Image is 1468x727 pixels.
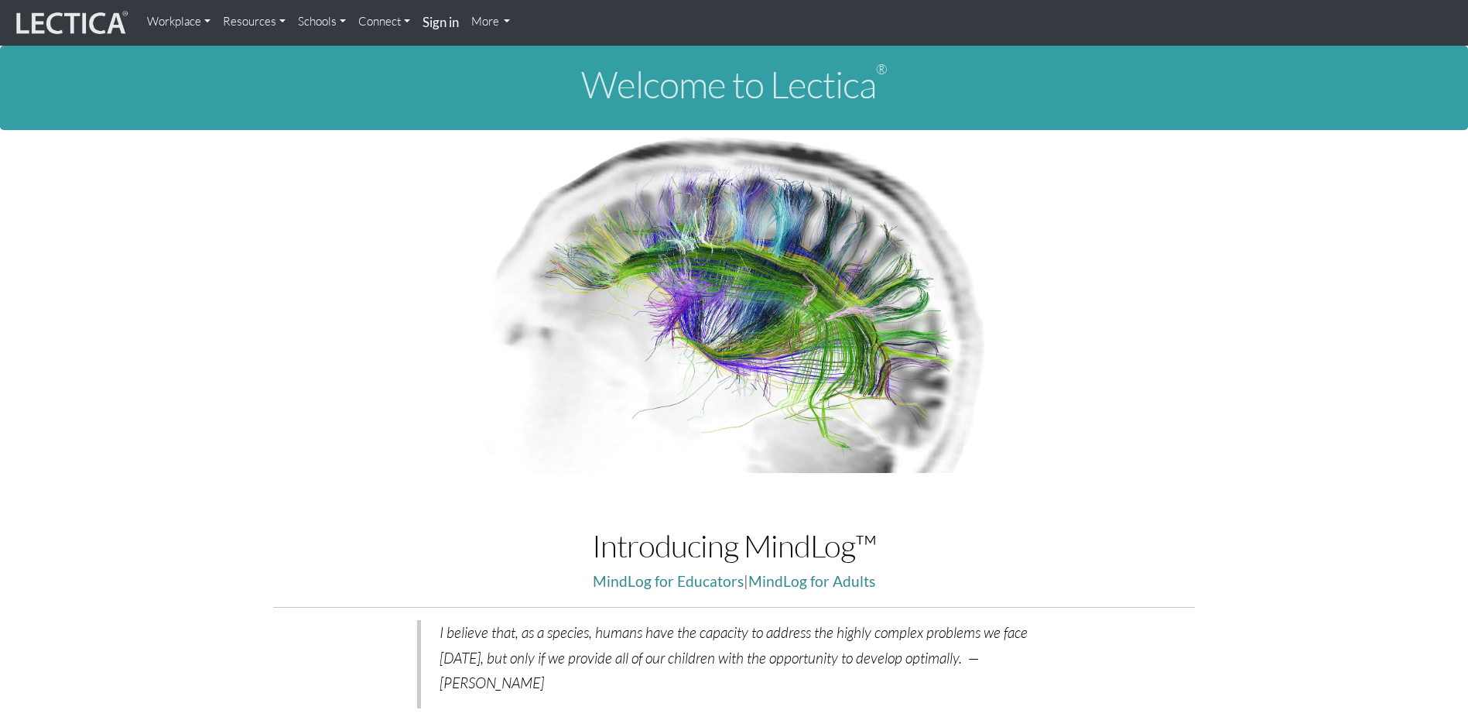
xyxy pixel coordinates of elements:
[292,6,352,37] a: Schools
[352,6,416,37] a: Connect
[876,60,887,77] sup: ®
[217,6,292,37] a: Resources
[465,6,517,37] a: More
[141,6,217,37] a: Workplace
[273,529,1195,563] h1: Introducing MindLog™
[423,14,459,30] strong: Sign in
[748,572,875,590] a: MindLog for Adults
[12,64,1456,105] h1: Welcome to Lectica
[12,9,128,38] img: lecticalive
[273,569,1195,595] p: |
[593,572,744,590] a: MindLog for Educators
[416,6,465,39] a: Sign in
[440,620,1033,696] p: I believe that, as a species, humans have the capacity to address the highly complex problems we ...
[477,130,992,474] img: Human Connectome Project Image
